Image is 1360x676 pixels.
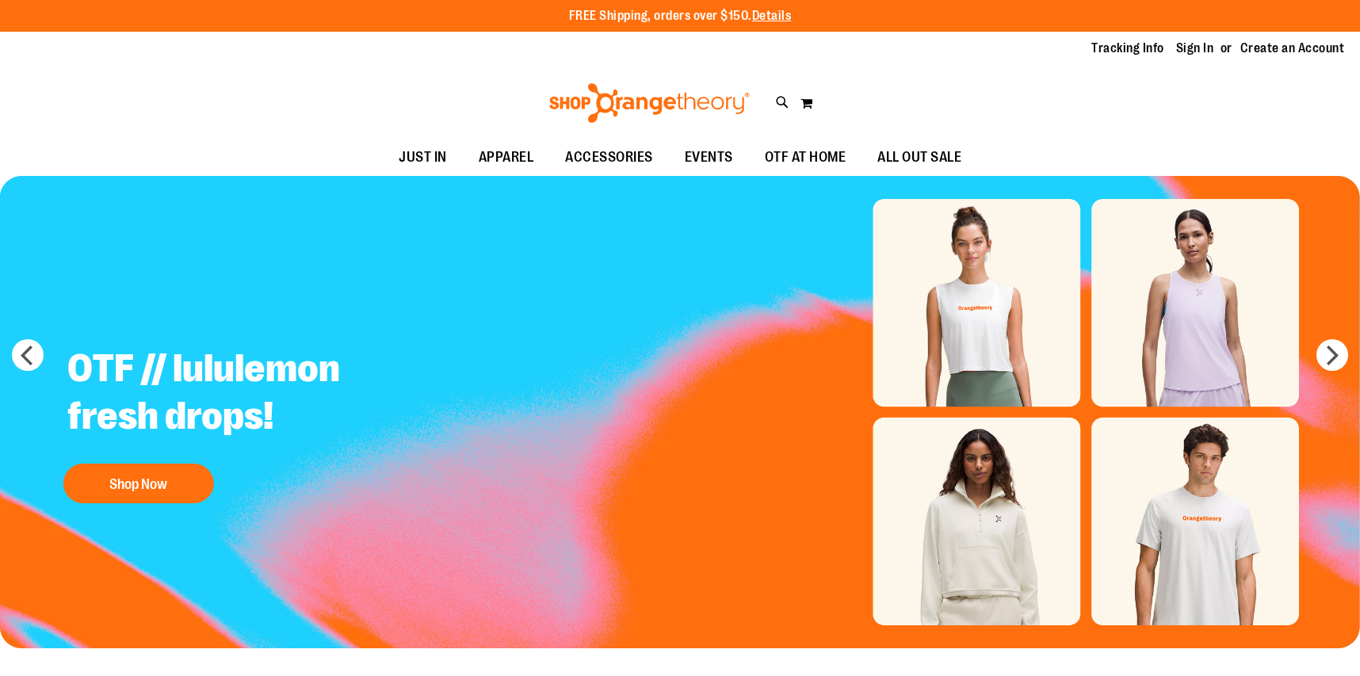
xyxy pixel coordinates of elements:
[765,139,846,175] span: OTF AT HOME
[1176,40,1214,57] a: Sign In
[12,339,44,371] button: prev
[1091,40,1164,57] a: Tracking Info
[1240,40,1345,57] a: Create an Account
[55,333,449,456] h2: OTF // lululemon fresh drops!
[63,464,214,503] button: Shop Now
[399,139,447,175] span: JUST IN
[55,333,449,511] a: OTF // lululemon fresh drops! Shop Now
[479,139,534,175] span: APPAREL
[569,7,792,25] p: FREE Shipping, orders over $150.
[565,139,653,175] span: ACCESSORIES
[547,83,752,123] img: Shop Orangetheory
[685,139,733,175] span: EVENTS
[752,9,792,23] a: Details
[1316,339,1348,371] button: next
[877,139,961,175] span: ALL OUT SALE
